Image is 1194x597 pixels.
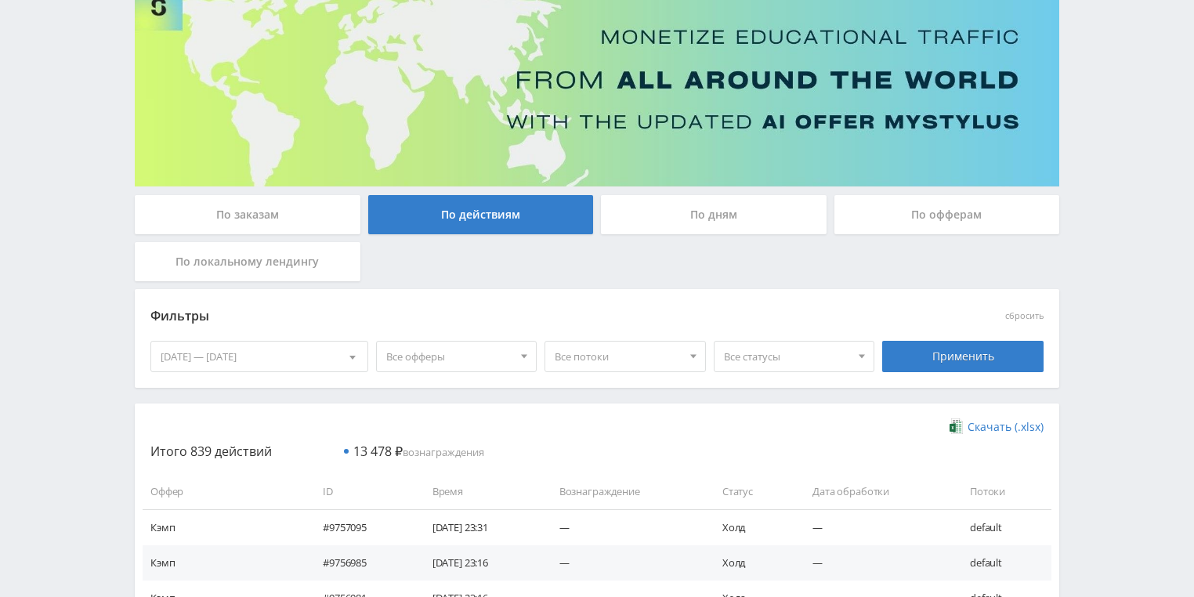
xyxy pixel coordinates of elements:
div: По действиям [368,195,594,234]
td: Статус [707,474,797,509]
div: По дням [601,195,827,234]
span: Все потоки [555,342,682,371]
td: — [544,509,707,545]
span: Итого 839 действий [150,443,272,460]
span: Скачать (.xlsx) [968,421,1044,433]
span: Все офферы [386,342,513,371]
td: Кэмп [143,545,307,581]
button: сбросить [1005,311,1044,321]
div: [DATE] — [DATE] [151,342,367,371]
td: [DATE] 23:16 [417,545,544,581]
td: — [797,509,954,545]
td: default [954,545,1051,581]
td: Оффер [143,474,307,509]
td: #9757095 [307,509,417,545]
div: По офферам [834,195,1060,234]
div: По локальному лендингу [135,242,360,281]
div: Фильтры [150,305,819,328]
td: Холд [707,509,797,545]
td: default [954,509,1051,545]
td: Потоки [954,474,1051,509]
img: xlsx [950,418,963,434]
span: Все статусы [724,342,851,371]
td: — [797,545,954,581]
td: Холд [707,545,797,581]
td: [DATE] 23:31 [417,509,544,545]
a: Скачать (.xlsx) [950,419,1044,435]
td: Вознаграждение [544,474,707,509]
td: Дата обработки [797,474,954,509]
div: Применить [882,341,1044,372]
td: Кэмп [143,509,307,545]
td: — [544,545,707,581]
td: ID [307,474,417,509]
td: #9756985 [307,545,417,581]
span: вознаграждения [353,445,484,459]
div: По заказам [135,195,360,234]
span: 13 478 ₽ [353,443,403,460]
td: Время [417,474,544,509]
